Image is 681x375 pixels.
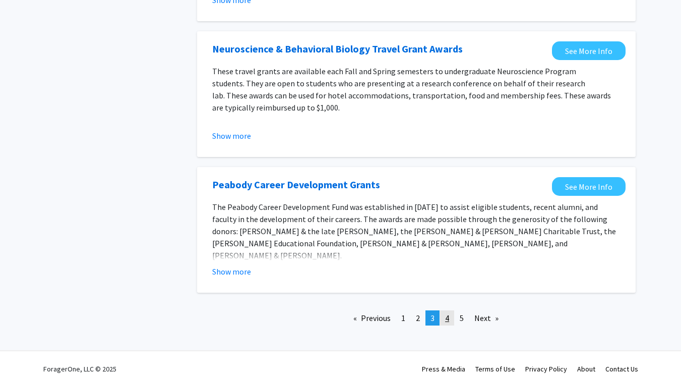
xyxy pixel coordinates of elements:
[552,177,626,196] a: Opens in a new tab
[475,364,515,373] a: Terms of Use
[552,41,626,60] a: Opens in a new tab
[212,265,251,278] button: Show more
[212,177,380,192] a: Opens in a new tab
[422,364,465,373] a: Press & Media
[212,41,463,57] a: Opens in a new tab
[212,65,621,114] p: These travel grants are available each Fall and Spring semesters to undergraduate Neuroscience Pr...
[460,313,464,323] span: 5
[577,364,595,373] a: About
[445,313,449,323] span: 4
[348,310,396,326] a: Previous page
[416,313,420,323] span: 2
[401,313,405,323] span: 1
[212,201,621,261] p: The Peabody Career Development Fund was established in [DATE] to assist eligible students, recent...
[430,313,435,323] span: 3
[212,130,251,142] button: Show more
[197,310,636,326] ul: Pagination
[469,310,504,326] a: Next page
[605,364,638,373] a: Contact Us
[525,364,567,373] a: Privacy Policy
[8,330,43,367] iframe: Chat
